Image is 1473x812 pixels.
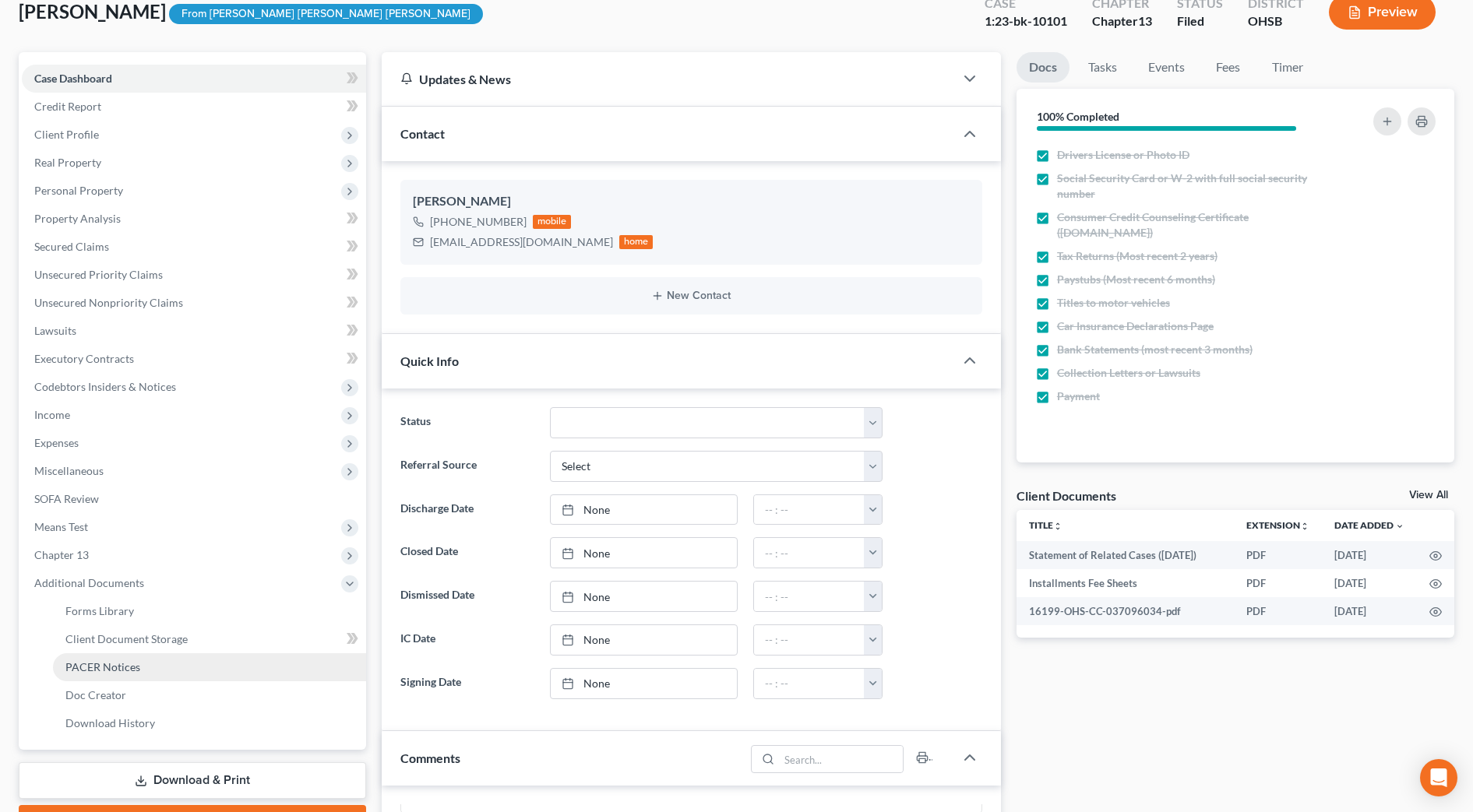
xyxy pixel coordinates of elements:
label: Closed Date [393,537,542,568]
span: Chapter 13 [34,548,89,561]
button: New Contact [413,290,970,302]
span: Bank Statements (most recent 3 months) [1057,342,1253,357]
a: Executory Contracts [22,345,366,373]
a: None [551,582,737,611]
div: Chapter [1092,12,1152,30]
span: Executory Contracts [34,352,134,365]
input: Search... [779,746,903,772]
a: SOFA Review [22,485,366,513]
label: Referral Source [393,451,542,482]
input: -- : -- [754,625,865,655]
div: Client Documents [1017,487,1116,504]
span: Car Insurance Declarations Page [1057,318,1214,334]
a: Client Document Storage [53,625,366,653]
td: [DATE] [1322,541,1417,569]
i: unfold_more [1053,522,1062,531]
td: [DATE] [1322,597,1417,625]
i: expand_more [1395,522,1404,531]
label: Discharge Date [393,494,542,526]
i: unfold_more [1300,522,1309,531]
span: Additional Documents [34,576,144,589]
a: None [551,495,737,525]
span: Drivers License or Photo ID [1057,147,1189,163]
span: Expenses [34,436,79,449]
div: Filed [1177,12,1223,30]
span: Income [34,408,70,421]
span: Lawsuits [34,324,76,337]
span: Comments [400,750,460,765]
span: Credit Report [34,100,101,113]
a: Forms Library [53,597,366,625]
a: Extensionunfold_more [1246,519,1309,531]
span: Paystubs (Most recent 6 months) [1057,272,1215,287]
a: Events [1136,52,1197,83]
td: PDF [1234,569,1322,597]
span: Unsecured Priority Claims [34,268,163,281]
a: Credit Report [22,93,366,121]
span: Client Profile [34,128,99,141]
span: Titles to motor vehicles [1057,295,1170,311]
td: PDF [1234,541,1322,569]
a: Date Added expand_more [1334,519,1404,531]
label: Signing Date [393,668,542,699]
div: [PHONE_NUMBER] [430,214,527,230]
span: Property Analysis [34,212,121,225]
div: OHSB [1248,12,1304,30]
span: Forms Library [65,604,134,617]
label: Dismissed Date [393,581,542,612]
div: mobile [533,215,572,229]
a: Doc Creator [53,681,366,709]
div: home [619,235,654,249]
div: [PERSON_NAME] [413,192,970,211]
td: Statement of Related Cases ([DATE]) [1017,541,1234,569]
a: Download History [53,709,366,737]
span: Contact [400,126,445,141]
span: Payment [1057,388,1100,404]
a: None [551,538,737,568]
a: Secured Claims [22,233,366,261]
td: PDF [1234,597,1322,625]
td: Installments Fee Sheets [1017,569,1234,597]
div: [EMAIL_ADDRESS][DOMAIN_NAME] [430,234,613,250]
span: Means Test [34,520,88,533]
td: 16199-OHS-CC-037096034-pdf [1017,597,1234,625]
span: 13 [1138,13,1152,28]
a: View All [1409,490,1448,501]
a: None [551,669,737,698]
a: Tasks [1076,52,1129,83]
a: Unsecured Nonpriority Claims [22,289,366,317]
a: Download & Print [19,762,366,799]
a: Unsecured Priority Claims [22,261,366,289]
span: Miscellaneous [34,464,104,477]
a: Case Dashboard [22,65,366,93]
div: From [PERSON_NAME] [PERSON_NAME] [PERSON_NAME] [169,4,483,25]
span: Download History [65,716,155,729]
div: 1:23-bk-10101 [985,12,1067,30]
span: Doc Creator [65,688,126,701]
span: Social Security Card or W-2 with full social security number [1057,170,1332,202]
span: Secured Claims [34,240,109,253]
span: Collection Letters or Lawsuits [1057,365,1200,381]
a: Lawsuits [22,317,366,345]
a: Fees [1203,52,1253,83]
span: Unsecured Nonpriority Claims [34,296,183,309]
span: Quick Info [400,353,459,368]
div: Updates & News [400,71,936,87]
a: PACER Notices [53,653,366,681]
span: SOFA Review [34,492,99,505]
span: Real Property [34,156,101,169]
span: Codebtors Insiders & Notices [34,380,176,393]
td: [DATE] [1322,569,1417,597]
span: Consumer Credit Counseling Certificate ([DOMAIN_NAME]) [1057,209,1332,241]
label: IC Date [393,624,542,656]
span: Client Document Storage [65,632,188,645]
span: Tax Returns (Most recent 2 years) [1057,248,1218,264]
div: Open Intercom Messenger [1420,759,1457,796]
span: PACER Notices [65,660,140,673]
a: Timer [1260,52,1316,83]
strong: 100% Completed [1037,110,1119,123]
a: Titleunfold_more [1029,519,1062,531]
input: -- : -- [754,669,865,698]
input: -- : -- [754,582,865,611]
label: Status [393,407,542,438]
